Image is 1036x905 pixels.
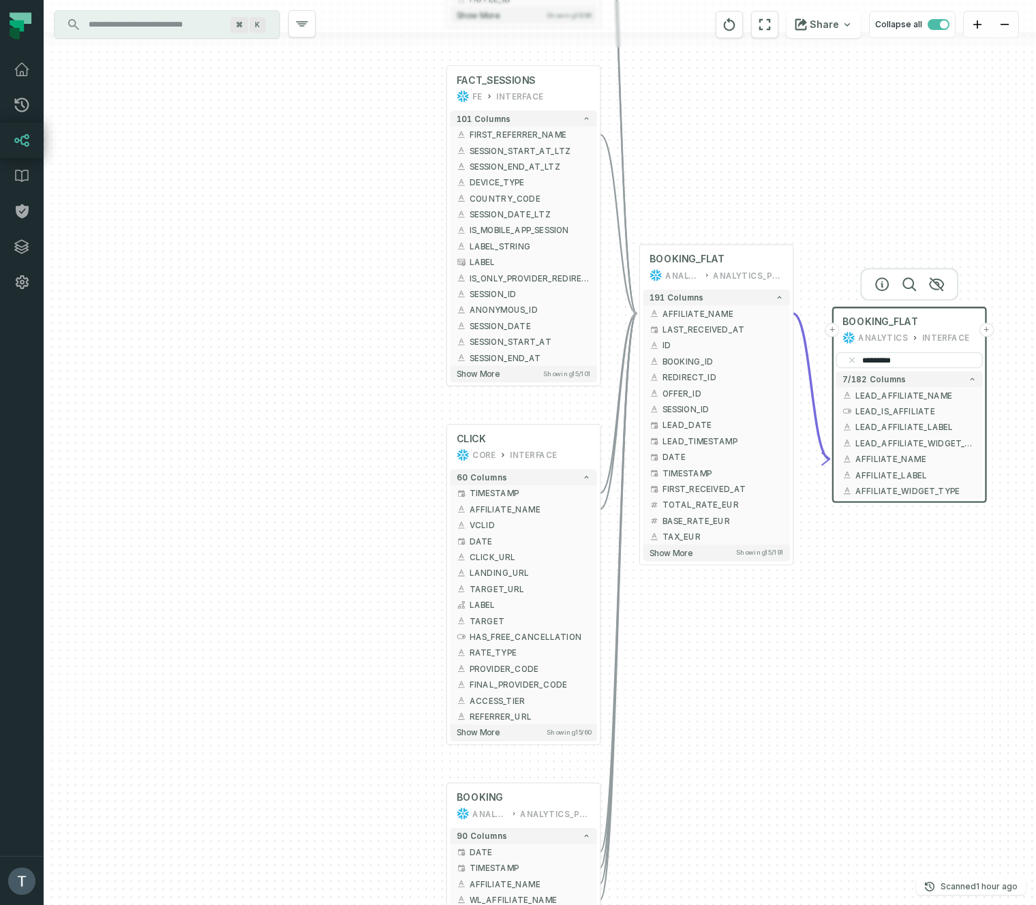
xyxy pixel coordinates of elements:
span: Show more [457,728,500,738]
span: LABEL_STRING [470,240,591,252]
span: ID [662,339,784,352]
button: Share [787,11,861,38]
button: TIMESTAMP [643,465,790,480]
button: DATE [643,449,790,465]
span: LEAD_TIMESTAMP [662,435,784,447]
span: PROVIDER_CODE [470,662,591,675]
span: date [457,536,466,546]
span: string [650,341,659,350]
button: LEAD_TIMESTAMP [643,433,790,448]
span: TARGET_URL [470,583,591,595]
relative-time: Oct 6, 2025, 5:02 PM GMT+2 [976,881,1018,891]
span: 7/182 columns [842,374,906,384]
span: TIMESTAMP [470,487,591,500]
span: SESSION_DATE_LTZ [470,209,591,221]
button: DATE [450,533,596,549]
span: boolean [842,406,852,416]
span: decimal [650,516,659,525]
span: string [842,438,852,448]
button: Scanned[DATE] 17:02:02 [916,878,1026,895]
span: string [842,470,852,480]
button: VCLID [450,517,596,533]
button: LAST_RECEIVED_AT [643,322,790,337]
span: TARGET [470,615,591,627]
span: RATE_TYPE [470,647,591,659]
button: Clear [846,354,859,367]
button: DATE [450,844,596,859]
span: LAST_RECEIVED_AT [662,324,784,336]
span: VCLID [470,519,591,532]
span: OFFER_ID [662,387,784,399]
span: DATE [662,451,784,463]
button: zoom out [991,12,1018,38]
button: FIRST_REFERRER_NAME [450,127,596,142]
button: SESSION_ID [643,401,790,417]
span: string [650,309,659,318]
div: INTERFACE [922,331,969,344]
span: FIRST_REFERRER_NAME [470,129,591,141]
span: string [457,209,466,219]
button: LEAD_DATE [643,417,790,433]
span: date [650,452,659,462]
span: LEAD_AFFILIATE_LABEL [855,421,977,433]
span: timestamp [457,489,466,498]
span: LEAD_AFFILIATE_NAME [855,389,977,401]
div: ANALYTICS_PROD [520,808,590,820]
button: Collapse all [869,11,956,38]
span: string [650,404,659,414]
span: AFFILIATE_NAME [470,503,591,515]
span: BOOKING_FLAT [842,316,918,328]
button: ID [643,337,790,353]
g: Edge from 02459b7271d0e1ea90d0b191ee51783e to 809e3e11330a865e66dcb4cafb5bb8e0 [600,313,637,900]
span: AFFILIATE_NAME [855,453,977,465]
img: avatar of Taher Hekmatfar [8,868,35,895]
span: string [842,390,852,400]
button: HAS_FREE_CANCELLATION [450,629,596,645]
button: LABEL_STRING [450,238,596,254]
span: Press ⌘ + K to focus the search bar [249,17,266,33]
span: AFFILIATE_NAME [470,878,591,890]
span: Showing 15 / 191 [736,549,783,557]
span: AFFILIATE_NAME [662,307,784,320]
span: 60 columns [457,472,507,482]
button: LEAD_AFFILIATE_NAME [836,387,983,403]
span: string [457,568,466,578]
button: PROVIDER_CODE [450,660,596,676]
div: INTERFACE [510,448,557,461]
span: timestamp [650,484,659,493]
div: ANALYTICS [472,808,508,820]
button: Show moreShowing15/191 [643,544,790,561]
span: string [457,504,466,514]
span: FACT_SESSIONS [457,74,536,87]
span: string [457,616,466,626]
span: string [457,129,466,139]
span: BOOKING_FLAT [650,253,725,266]
button: + [825,322,840,337]
span: IS_ONLY_PROVIDER_REDIRECT [470,272,591,284]
div: CORE [472,448,496,461]
button: SESSION_DATE [450,318,596,333]
span: timestamp [650,324,659,334]
span: AFFILIATE_WIDGET_TYPE [855,485,977,497]
button: SESSION_START_AT_LTZ [450,142,596,158]
button: zoom in [964,12,991,38]
span: 90 columns [457,831,507,841]
button: Show moreShowing15/101 [450,366,596,382]
span: string [650,532,659,541]
span: FINAL_PROVIDER_CODE [470,679,591,691]
span: COUNTRY_CODE [470,192,591,204]
span: SESSION_START_AT_LTZ [470,144,591,157]
button: BASE_RATE_EUR [643,512,790,528]
span: string [457,226,466,235]
span: BASE_RATE_EUR [662,515,784,527]
span: string [650,373,659,382]
button: TARGET [450,613,596,628]
span: string [457,648,466,658]
span: date [650,420,659,430]
span: LABEL [470,256,591,269]
button: AFFILIATE_NAME [450,501,596,517]
span: string [457,679,466,689]
span: BOOKING [457,791,503,804]
button: ANONYMOUS_ID [450,302,596,318]
button: REFERRER_URL [450,709,596,724]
